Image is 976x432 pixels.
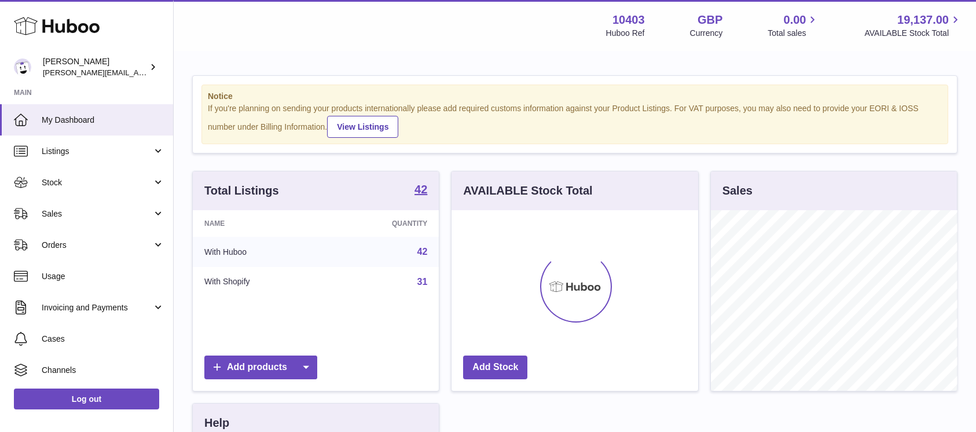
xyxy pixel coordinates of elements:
span: Orders [42,240,152,251]
a: Add Stock [463,356,527,379]
a: 0.00 Total sales [768,12,819,39]
strong: 10403 [612,12,645,28]
strong: GBP [698,12,722,28]
a: Log out [14,389,159,409]
span: Invoicing and Payments [42,302,152,313]
h3: Help [204,415,229,431]
span: Usage [42,271,164,282]
td: With Huboo [193,237,325,267]
span: [PERSON_NAME][EMAIL_ADDRESS][DOMAIN_NAME] [43,68,232,77]
h3: AVAILABLE Stock Total [463,183,592,199]
strong: Notice [208,91,942,102]
span: My Dashboard [42,115,164,126]
th: Name [193,210,325,237]
span: 19,137.00 [897,12,949,28]
img: keval@makerscabinet.com [14,58,31,76]
span: Sales [42,208,152,219]
strong: 42 [414,184,427,195]
div: Currency [690,28,723,39]
a: Add products [204,356,317,379]
span: Total sales [768,28,819,39]
a: View Listings [327,116,398,138]
a: 31 [417,277,428,287]
span: Listings [42,146,152,157]
span: AVAILABLE Stock Total [864,28,962,39]
span: Channels [42,365,164,376]
div: [PERSON_NAME] [43,56,147,78]
th: Quantity [325,210,439,237]
h3: Total Listings [204,183,279,199]
span: 0.00 [784,12,806,28]
a: 19,137.00 AVAILABLE Stock Total [864,12,962,39]
a: 42 [414,184,427,197]
div: If you're planning on sending your products internationally please add required customs informati... [208,103,942,138]
span: Cases [42,334,164,345]
h3: Sales [722,183,753,199]
div: Huboo Ref [606,28,645,39]
span: Stock [42,177,152,188]
a: 42 [417,247,428,257]
td: With Shopify [193,267,325,297]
